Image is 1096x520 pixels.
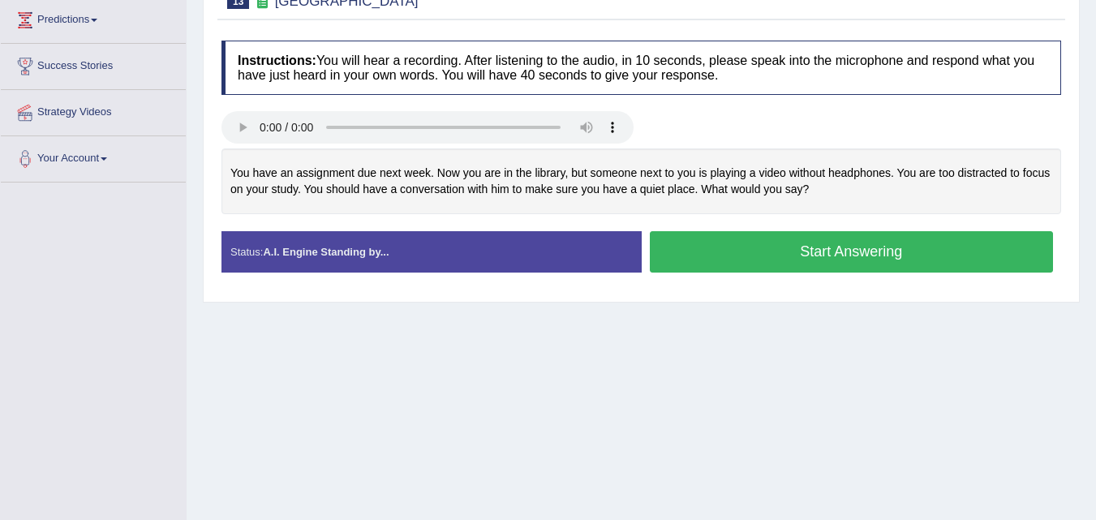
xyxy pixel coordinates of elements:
[238,54,316,67] b: Instructions:
[263,246,389,258] strong: A.I. Engine Standing by...
[221,41,1061,95] h4: You will hear a recording. After listening to the audio, in 10 seconds, please speak into the mic...
[650,231,1054,273] button: Start Answering
[221,148,1061,214] div: You have an assignment due next week. Now you are in the library, but someone next to you is play...
[1,136,186,177] a: Your Account
[1,90,186,131] a: Strategy Videos
[1,44,186,84] a: Success Stories
[221,231,642,273] div: Status:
